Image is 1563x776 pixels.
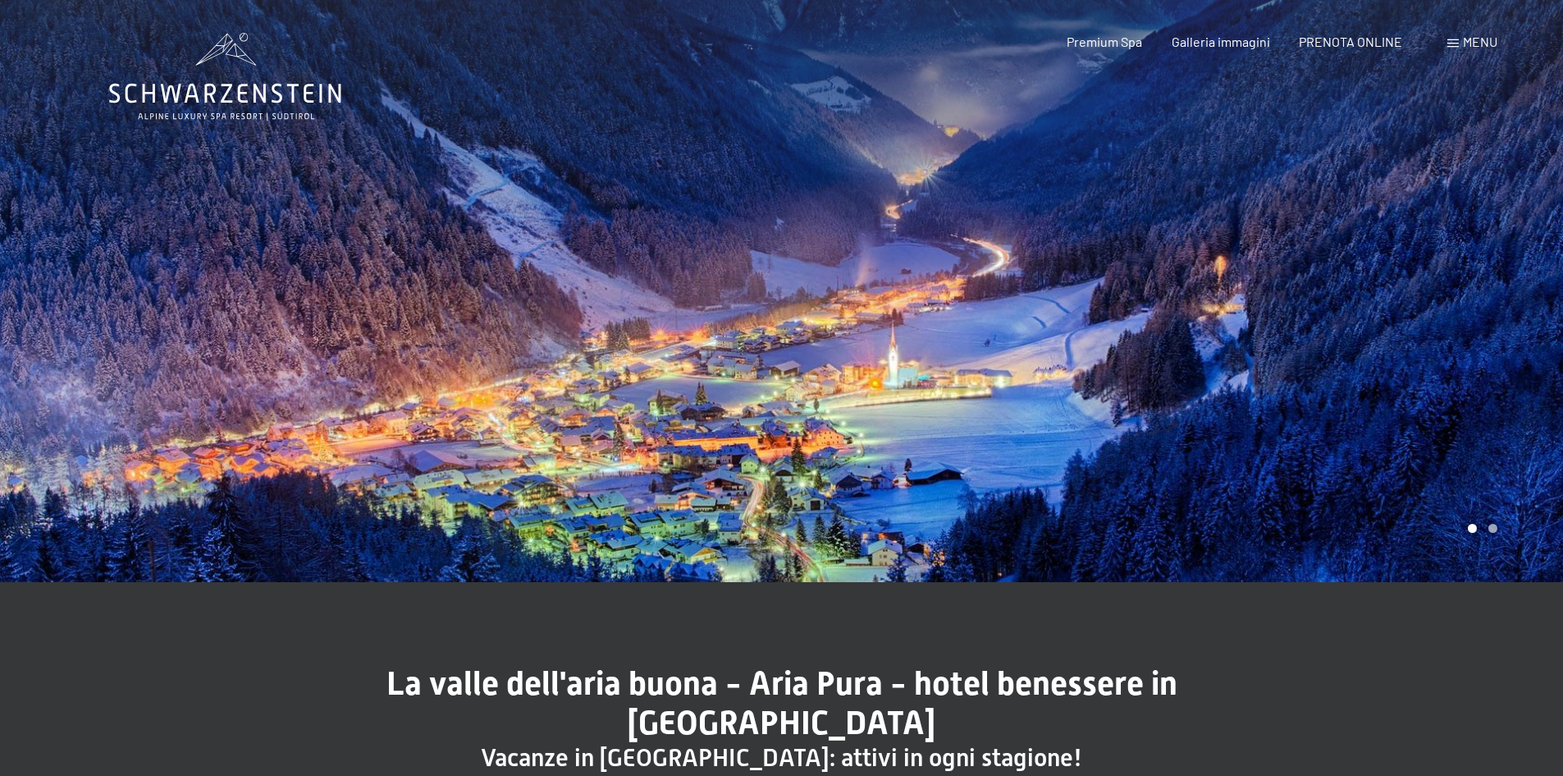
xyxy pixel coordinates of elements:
div: Carousel Pagination [1462,524,1497,533]
span: Vacanze in [GEOGRAPHIC_DATA]: attivi in ogni stagione! [481,743,1082,772]
div: Carousel Page 2 [1488,524,1497,533]
a: PRENOTA ONLINE [1299,34,1402,49]
span: La valle dell'aria buona - Aria Pura - hotel benessere in [GEOGRAPHIC_DATA] [386,664,1177,742]
a: Galleria immagini [1172,34,1270,49]
span: Menu [1463,34,1497,49]
div: Carousel Page 1 (Current Slide) [1468,524,1477,533]
a: Premium Spa [1067,34,1142,49]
